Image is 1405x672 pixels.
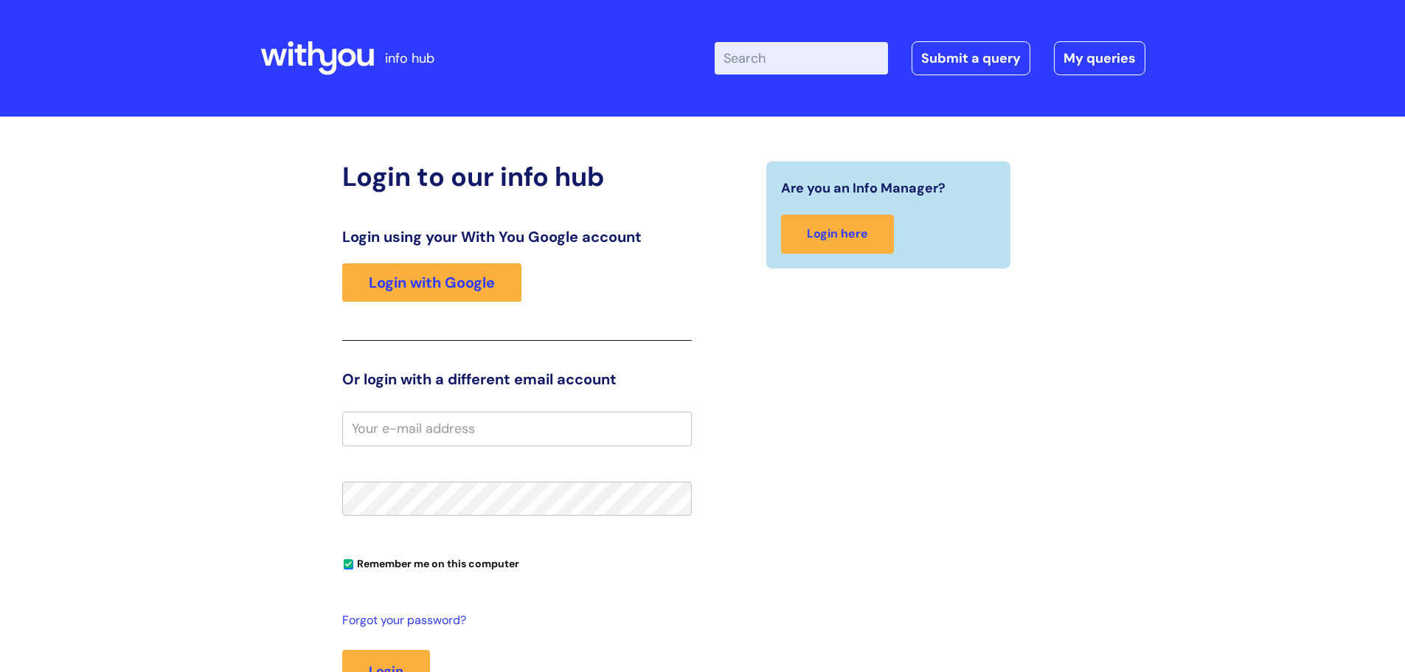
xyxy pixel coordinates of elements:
span: Are you an Info Manager? [781,176,946,200]
p: info hub [385,46,434,70]
h2: Login to our info hub [342,161,692,193]
a: Forgot your password? [342,610,684,631]
h3: Login using your With You Google account [342,228,692,246]
input: Search [715,42,888,75]
a: Submit a query [912,41,1030,75]
label: Remember me on this computer [342,554,519,570]
h3: Or login with a different email account [342,370,692,388]
a: Login with Google [342,263,521,302]
input: Your e-mail address [342,412,692,446]
a: Login here [781,215,894,254]
input: Remember me on this computer [344,560,353,569]
div: You can uncheck this option if you're logging in from a shared device [342,551,692,575]
a: My queries [1054,41,1145,75]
